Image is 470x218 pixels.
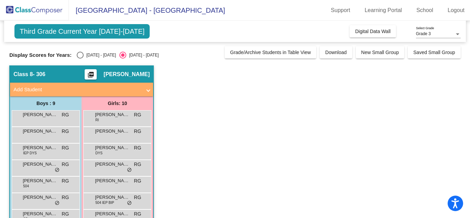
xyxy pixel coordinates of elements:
[62,144,69,152] span: RG
[442,5,470,16] a: Logout
[82,96,153,110] div: Girls: 10
[69,5,225,16] span: [GEOGRAPHIC_DATA] - [GEOGRAPHIC_DATA]
[134,177,141,185] span: RG
[14,24,150,39] span: Third Grade Current Year [DATE]-[DATE]
[225,46,317,59] button: Grade/Archive Students in Table View
[55,200,60,206] span: do_not_disturb_alt
[95,194,129,201] span: [PERSON_NAME]
[95,144,129,151] span: [PERSON_NAME]
[23,194,57,201] span: [PERSON_NAME] [PERSON_NAME]
[355,29,391,34] span: Digital Data Wall
[85,69,97,80] button: Print Students Details
[134,161,141,168] span: RG
[134,210,141,218] span: RG
[13,86,141,94] mat-panel-title: Add Student
[23,161,57,168] span: [PERSON_NAME]
[23,128,57,135] span: [PERSON_NAME]
[134,194,141,201] span: RG
[95,128,129,135] span: [PERSON_NAME]
[23,177,57,184] span: [PERSON_NAME] [PERSON_NAME]
[33,71,45,78] span: - 306
[350,25,396,38] button: Digital Data Wall
[230,50,311,55] span: Grade/Archive Students in Table View
[127,167,132,173] span: do_not_disturb_alt
[55,167,60,173] span: do_not_disturb_alt
[104,71,150,78] span: [PERSON_NAME]
[77,52,159,59] mat-radio-group: Select an option
[134,128,141,135] span: RG
[23,144,57,151] span: [PERSON_NAME]
[416,31,431,36] span: Grade 3
[10,96,82,110] div: Boys : 9
[62,210,69,218] span: RG
[87,71,95,81] mat-icon: picture_as_pdf
[95,117,99,123] span: RI
[84,52,116,58] div: [DATE] - [DATE]
[359,5,408,16] a: Learning Portal
[325,50,346,55] span: Download
[62,161,69,168] span: RG
[95,210,129,217] span: [PERSON_NAME]
[62,128,69,135] span: RG
[126,52,159,58] div: [DATE] - [DATE]
[134,111,141,118] span: RG
[62,111,69,118] span: RG
[361,50,399,55] span: New Small Group
[320,46,352,59] button: Download
[356,46,405,59] button: New Small Group
[9,52,72,58] span: Display Scores for Years:
[95,200,114,205] span: 504 IEP BIP
[23,210,57,217] span: [PERSON_NAME]
[413,50,455,55] span: Saved Small Group
[95,161,129,168] span: [PERSON_NAME]
[95,177,129,184] span: [PERSON_NAME]
[62,177,69,185] span: RG
[134,144,141,152] span: RG
[23,184,29,189] span: 504
[95,150,103,156] span: DYS
[23,150,36,156] span: IEP DYS
[10,83,153,96] mat-expansion-panel-header: Add Student
[325,5,356,16] a: Support
[411,5,439,16] a: School
[13,71,33,78] span: Class 8
[408,46,460,59] button: Saved Small Group
[62,194,69,201] span: RG
[23,111,57,118] span: [PERSON_NAME]
[95,111,129,118] span: [PERSON_NAME]
[127,200,132,206] span: do_not_disturb_alt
